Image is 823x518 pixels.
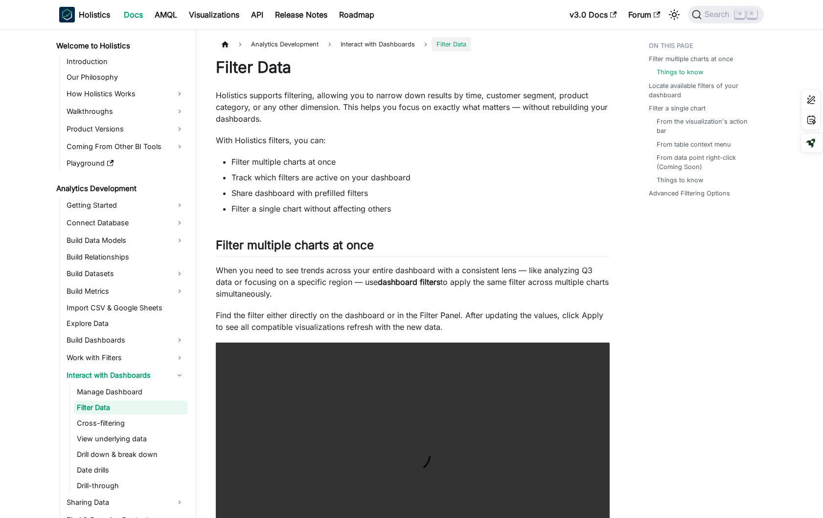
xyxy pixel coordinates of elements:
[64,301,187,315] a: Import CSV & Google Sheets
[657,117,754,135] a: From the visualization's action bar
[246,37,323,51] span: Analytics Development
[59,7,75,22] img: Holistics
[64,215,187,231] a: Connect Database
[649,189,730,198] a: Advanced Filtering Options
[336,37,420,51] span: Interact with Dashboards
[64,70,187,84] a: Our Philosophy
[702,10,735,19] span: Search
[74,432,187,446] a: View underlying data
[216,58,610,77] h1: Filter Data
[269,7,333,22] a: Release Notes
[64,104,187,119] a: Walkthroughs
[64,495,187,510] a: Sharing Data
[378,277,440,287] strong: dashboard filters
[216,134,610,146] p: With Holistics filters, you can:
[53,39,187,53] a: Welcome to Holistics
[183,7,245,22] a: Visualizations
[74,401,187,414] a: Filter Data
[649,54,733,64] a: Filter multiple charts at once
[216,264,610,300] p: When you need to see trends across your entire dashboard with a consistent lens — like analyzing ...
[666,7,682,22] button: Switch between dark and light mode (currently light mode)
[64,197,187,213] a: Getting Started
[64,367,187,383] a: Interact with Dashboards
[64,121,187,137] a: Product Versions
[53,182,187,195] a: Analytics Development
[74,479,187,493] a: Drill-through
[149,7,183,22] a: AMQL
[649,81,758,100] a: Locate available filters of your dashboard
[216,37,610,51] nav: Breadcrumbs
[657,67,703,77] a: Things to know
[118,7,149,22] a: Docs
[333,7,380,22] a: Roadmap
[64,156,187,170] a: Playground
[64,86,187,102] a: How Holistics Works
[657,140,731,149] a: From table context menu
[216,37,234,51] a: Home page
[64,350,187,366] a: Work with Filters
[64,283,187,299] a: Build Metrics
[216,309,610,333] p: Find the filter either directly on the dashboard or in the Filter Panel. After updating the value...
[649,104,706,113] a: Filter a single chart
[64,317,187,330] a: Explore Data
[688,6,764,23] button: Search (Command+K)
[231,156,610,168] li: Filter multiple charts at once
[564,7,622,22] a: v3.0 Docs
[64,266,187,281] a: Build Datasets
[64,139,187,154] a: Coming From Other BI Tools
[59,7,110,22] a: HolisticsHolistics
[74,385,187,399] a: Manage Dashboard
[657,175,703,185] a: Things to know
[216,89,610,125] p: Holistics supports filtering, allowing you to narrow down results by time, customer segment, prod...
[432,37,471,51] span: Filter Data
[49,29,196,518] nav: Docs sidebar
[74,463,187,477] a: Date drills
[231,203,610,215] li: Filter a single chart without affecting others
[657,153,754,172] a: From data point right-click (Coming Soon)
[64,233,187,248] a: Build Data Models
[231,172,610,183] li: Track which filters are active on your dashboard
[64,250,187,264] a: Build Relationships
[79,9,110,21] b: Holistics
[735,10,745,19] kbd: ⌘
[216,238,610,257] h2: Filter multiple charts at once
[64,55,187,68] a: Introduction
[231,187,610,199] li: Share dashboard with prefilled filters
[74,448,187,461] a: Drill down & break down
[622,7,666,22] a: Forum
[74,416,187,430] a: Cross-filtering
[747,10,757,19] kbd: K
[245,7,269,22] a: API
[64,332,187,348] a: Build Dashboards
